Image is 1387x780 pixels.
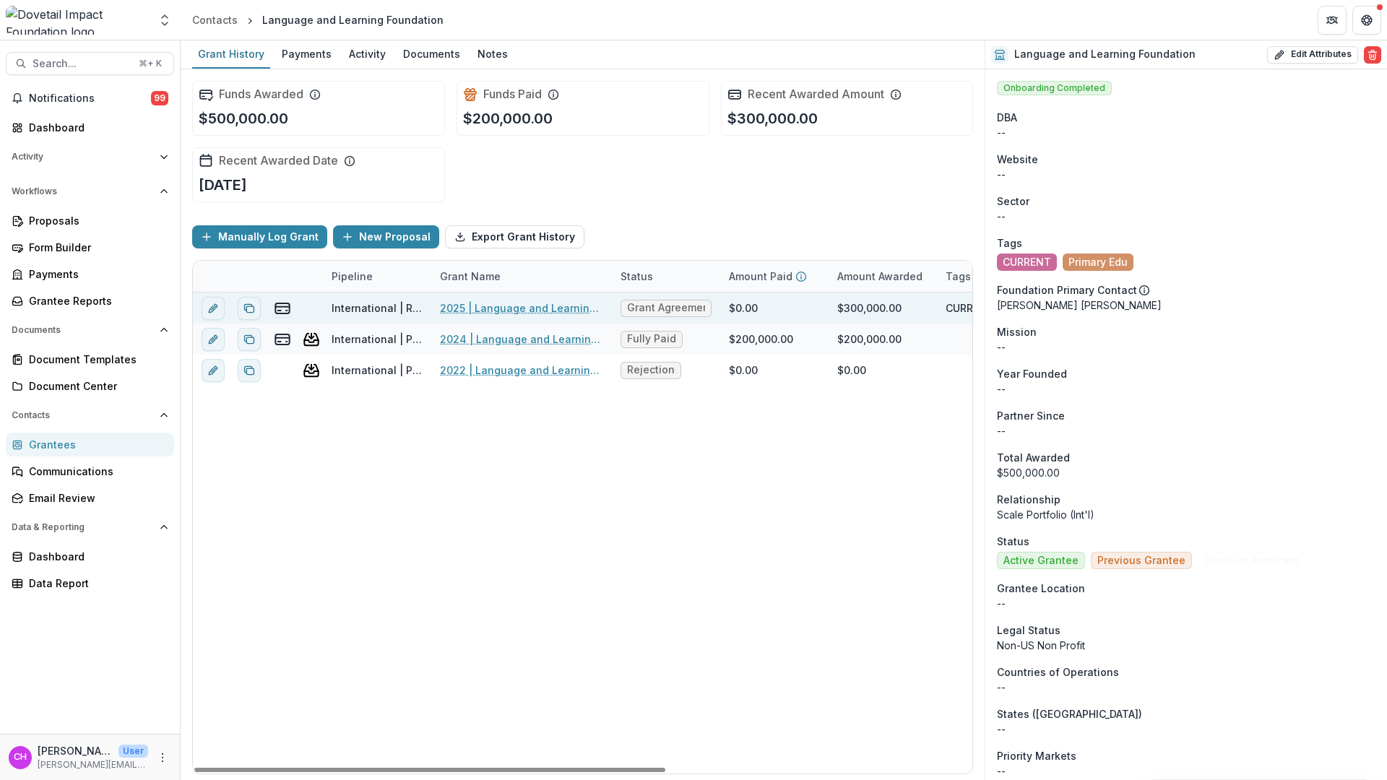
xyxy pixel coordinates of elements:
[192,43,270,64] div: Grant History
[29,293,163,308] div: Grantee Reports
[829,261,937,292] div: Amount Awarded
[6,433,174,456] a: Grantees
[118,745,148,758] p: User
[332,331,423,347] div: International | Prospects Pipeline
[151,91,168,105] span: 99
[997,381,1375,396] p: --
[274,331,291,348] button: view-payments
[199,174,247,196] p: [DATE]
[274,300,291,317] button: view-payments
[612,269,662,284] div: Status
[997,680,1375,695] p: --
[997,748,1076,763] span: Priority Markets
[1352,6,1381,35] button: Get Help
[6,116,174,139] a: Dashboard
[343,40,392,69] a: Activity
[720,261,829,292] div: Amount Paid
[6,486,174,510] a: Email Review
[997,581,1085,596] span: Grantee Location
[997,763,1375,779] p: --
[332,300,423,316] div: International | Renewal Pipeline
[199,108,288,129] p: $500,000.00
[192,225,327,248] button: Manually Log Grant
[1068,256,1128,269] span: Primary Edu
[397,43,466,64] div: Documents
[997,507,1375,522] p: Scale Portfolio (Int'l)
[997,298,1375,313] p: [PERSON_NAME] [PERSON_NAME]
[14,753,27,762] div: Courtney Eker Hardy
[440,363,603,378] a: 2022 | Language and Learning Foundation
[997,167,1375,182] div: --
[997,81,1112,95] span: Onboarding Completed
[33,58,130,70] span: Search...
[440,331,603,347] a: 2024 | Language and Learning Foundation
[937,261,1045,292] div: Tags
[431,269,509,284] div: Grant Name
[1097,555,1185,567] span: Previous Grantee
[483,87,542,101] h2: Funds Paid
[238,297,261,320] button: Duplicate proposal
[6,52,174,75] button: Search...
[837,331,902,347] div: $200,000.00
[997,339,1375,355] p: --
[997,324,1037,339] span: Mission
[997,492,1060,507] span: Relationship
[1267,46,1358,64] button: Edit Attributes
[29,266,163,282] div: Payments
[997,152,1038,167] span: Website
[997,423,1375,438] p: --
[612,261,720,292] div: Status
[837,363,866,378] div: $0.00
[997,721,1375,737] p: --
[729,300,758,316] div: $0.00
[343,43,392,64] div: Activity
[997,706,1142,721] span: States ([GEOGRAPHIC_DATA])
[748,87,884,101] h2: Recent Awarded Amount
[219,154,338,168] h2: Recent Awarded Date
[12,152,154,162] span: Activity
[219,87,303,101] h2: Funds Awarded
[6,347,174,371] a: Document Templates
[727,108,818,129] p: $300,000.00
[29,378,163,394] div: Document Center
[6,145,174,168] button: Open Activity
[6,209,174,233] a: Proposals
[997,209,1375,224] p: --
[997,408,1065,423] span: Partner Since
[997,450,1070,465] span: Total Awarded
[6,6,149,35] img: Dovetail Impact Foundation logo
[1003,256,1051,269] span: CURRENT
[29,213,163,228] div: Proposals
[276,40,337,69] a: Payments
[997,125,1375,140] div: --
[445,225,584,248] button: Export Grant History
[997,282,1137,298] p: Foundation Primary Contact
[192,12,238,27] div: Contacts
[29,464,163,479] div: Communications
[136,56,165,71] div: ⌘ + K
[29,576,163,591] div: Data Report
[202,359,225,382] button: edit
[12,522,154,532] span: Data & Reporting
[238,359,261,382] button: Duplicate proposal
[29,120,163,135] div: Dashboard
[12,410,154,420] span: Contacts
[262,12,444,27] div: Language and Learning Foundation
[997,638,1375,653] div: Non-US Non Profit
[837,300,902,316] div: $300,000.00
[202,328,225,351] button: edit
[1364,46,1381,64] button: Delete
[323,261,431,292] div: Pipeline
[472,40,514,69] a: Notes
[829,269,931,284] div: Amount Awarded
[1003,555,1079,567] span: Active Grantee
[332,363,423,378] div: International | Prospects Pipeline
[6,459,174,483] a: Communications
[38,743,113,758] p: [PERSON_NAME] [PERSON_NAME]
[29,549,163,564] div: Dashboard
[997,465,1375,480] div: $500,000.00
[463,108,553,129] p: $200,000.00
[6,289,174,313] a: Grantee Reports
[997,194,1029,209] span: Sector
